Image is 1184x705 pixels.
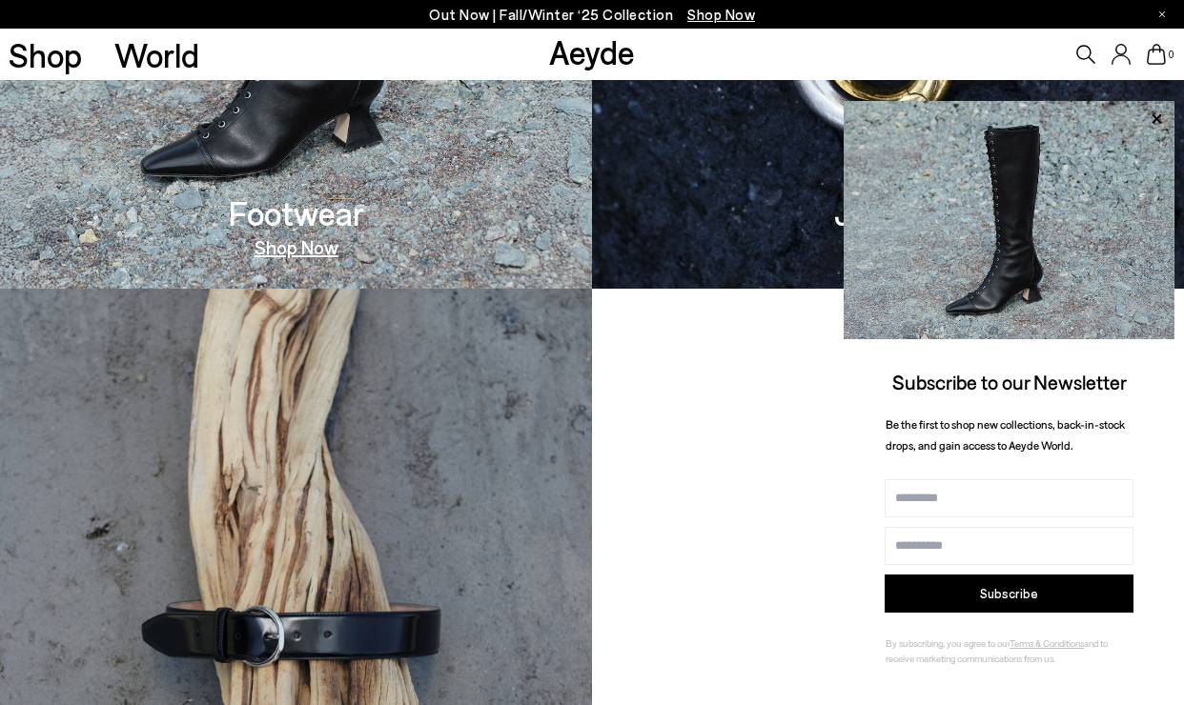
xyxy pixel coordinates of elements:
[1166,50,1175,60] span: 0
[1010,637,1084,649] a: Terms & Conditions
[429,3,755,27] p: Out Now | Fall/Winter ‘25 Collection
[885,574,1133,613] button: Subscribe
[114,38,199,71] a: World
[886,417,1125,453] span: Be the first to shop new collections, back-in-stock drops, and gain access to Aeyde World.
[255,237,338,256] a: Shop Now
[844,101,1174,339] img: 2a6287a1333c9a56320fd6e7b3c4a9a9.jpg
[834,196,943,230] h3: Jewelry
[549,31,635,71] a: Aeyde
[687,6,755,23] span: Navigate to /collections/new-in
[1147,44,1166,65] a: 0
[892,370,1127,393] span: Subscribe to our Newsletter
[229,196,364,230] h3: Footwear
[886,637,1010,649] span: By subscribing, you agree to our
[9,38,82,71] a: Shop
